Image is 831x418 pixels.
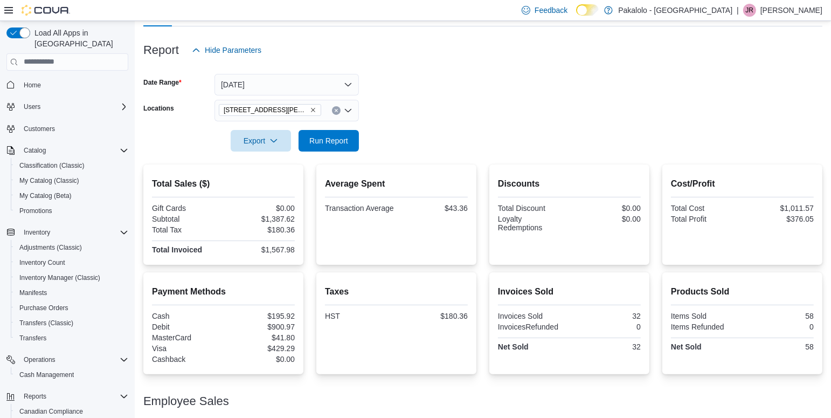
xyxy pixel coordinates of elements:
[143,104,174,113] label: Locations
[19,144,128,157] span: Catalog
[143,395,229,408] h3: Employee Sales
[15,317,128,330] span: Transfers (Classic)
[399,204,468,213] div: $43.36
[11,255,133,270] button: Inventory Count
[325,177,468,190] h2: Average Spent
[24,125,55,133] span: Customers
[15,286,128,299] span: Manifests
[30,28,128,49] span: Load All Apps in [GEOGRAPHIC_DATA]
[11,158,133,173] button: Classification (Classic)
[152,323,221,331] div: Debit
[19,100,45,113] button: Users
[19,258,65,267] span: Inventory Count
[332,106,341,115] button: Clear input
[24,146,46,155] span: Catalog
[19,319,73,327] span: Transfers (Classic)
[671,204,740,213] div: Total Cost
[498,215,567,232] div: Loyalty Redemptions
[11,367,133,382] button: Cash Management
[24,392,46,401] span: Reports
[15,271,128,284] span: Inventory Manager (Classic)
[11,270,133,285] button: Inventory Manager (Classic)
[19,371,74,379] span: Cash Management
[143,78,182,87] label: Date Range
[237,130,285,152] span: Export
[226,204,295,213] div: $0.00
[498,312,567,320] div: Invoices Sold
[19,407,83,416] span: Canadian Compliance
[15,204,128,217] span: Promotions
[576,4,599,16] input: Dark Mode
[19,191,72,200] span: My Catalog (Beta)
[15,174,84,187] a: My Catalog (Classic)
[535,5,567,16] span: Feedback
[572,312,641,320] div: 32
[231,130,291,152] button: Export
[214,74,359,95] button: [DATE]
[19,161,85,170] span: Classification (Classic)
[15,174,128,187] span: My Catalog (Classic)
[24,355,56,364] span: Operations
[572,342,641,351] div: 32
[11,188,133,203] button: My Catalog (Beta)
[2,77,133,93] button: Home
[15,368,128,381] span: Cash Management
[399,312,468,320] div: $180.36
[671,285,814,298] h2: Products Sold
[11,285,133,300] button: Manifests
[498,323,567,331] div: InvoicesRefunded
[152,245,202,254] strong: Total Invoiced
[19,390,51,403] button: Reports
[11,331,133,346] button: Transfers
[15,241,86,254] a: Adjustments (Classic)
[15,405,87,418] a: Canadian Compliance
[226,312,295,320] div: $195.92
[152,215,221,223] div: Subtotal
[15,159,128,172] span: Classification (Classic)
[19,79,45,92] a: Home
[572,215,641,223] div: $0.00
[671,177,814,190] h2: Cost/Profit
[2,99,133,114] button: Users
[498,342,529,351] strong: Net Sold
[143,44,179,57] h3: Report
[19,273,100,282] span: Inventory Manager (Classic)
[226,344,295,353] div: $429.29
[745,323,814,331] div: 0
[15,271,105,284] a: Inventory Manager (Classic)
[572,204,641,213] div: $0.00
[743,4,756,17] div: Justin Rochon
[152,204,221,213] div: Gift Cards
[2,121,133,136] button: Customers
[2,389,133,404] button: Reports
[745,215,814,223] div: $376.05
[15,256,70,269] a: Inventory Count
[15,189,128,202] span: My Catalog (Beta)
[2,225,133,240] button: Inventory
[19,176,79,185] span: My Catalog (Classic)
[226,333,295,342] div: $41.80
[19,289,47,297] span: Manifests
[226,215,295,223] div: $1,387.62
[19,353,60,366] button: Operations
[2,352,133,367] button: Operations
[19,144,50,157] button: Catalog
[19,122,59,135] a: Customers
[19,226,128,239] span: Inventory
[325,204,394,213] div: Transaction Average
[498,285,641,298] h2: Invoices Sold
[152,177,295,190] h2: Total Sales ($)
[152,225,221,234] div: Total Tax
[15,204,57,217] a: Promotions
[745,204,814,213] div: $1,011.57
[15,189,76,202] a: My Catalog (Beta)
[24,81,41,90] span: Home
[19,100,128,113] span: Users
[19,122,128,135] span: Customers
[299,130,359,152] button: Run Report
[19,390,128,403] span: Reports
[152,285,295,298] h2: Payment Methods
[11,173,133,188] button: My Catalog (Classic)
[11,240,133,255] button: Adjustments (Classic)
[310,107,316,113] button: Remove 385 Tompkins Avenue from selection in this group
